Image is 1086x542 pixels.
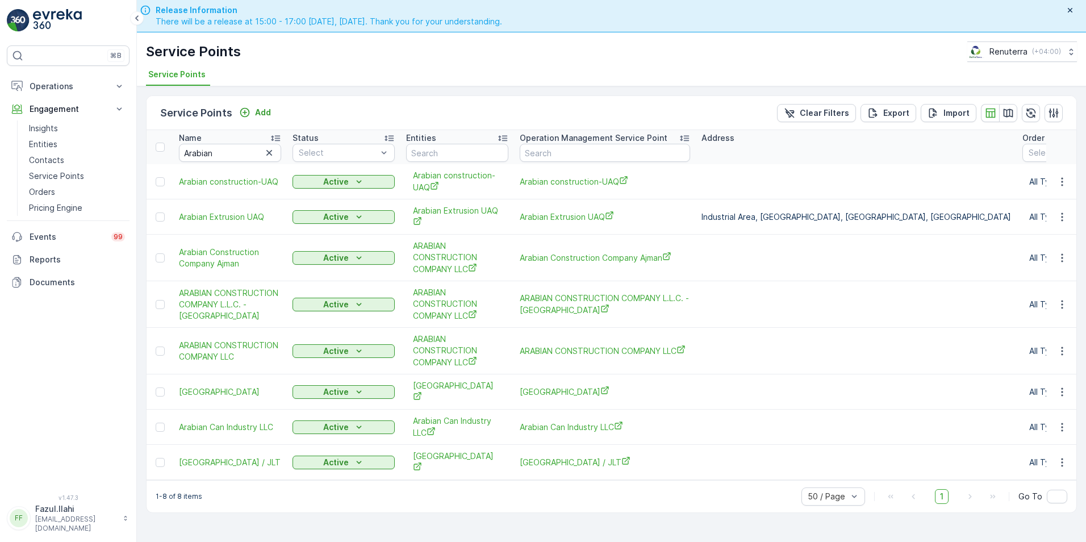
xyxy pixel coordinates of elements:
[156,5,502,16] span: Release Information
[179,457,281,468] span: [GEOGRAPHIC_DATA] / JLT
[323,422,349,433] p: Active
[179,386,281,398] a: Arabian Medical centre
[35,503,117,515] p: Fazul.Ilahi
[413,333,502,368] a: ARABIAN CONSTRUCTION COMPANY LLC
[179,132,202,144] p: Name
[29,139,57,150] p: Entities
[255,107,271,118] p: Add
[146,43,241,61] p: Service Points
[7,75,130,98] button: Operations
[323,299,349,310] p: Active
[413,451,502,474] a: American Arabian Medical Center
[293,298,395,311] button: Active
[323,345,349,357] p: Active
[29,170,84,182] p: Service Points
[701,132,734,144] p: Address
[520,456,690,468] span: [GEOGRAPHIC_DATA] / JLT
[520,176,690,187] a: Arabian construction-UAQ
[24,152,130,168] a: Contacts
[520,132,667,144] p: Operation Management Service Point
[293,175,395,189] button: Active
[10,509,28,527] div: FF
[35,515,117,533] p: [EMAIL_ADDRESS][DOMAIN_NAME]
[24,184,130,200] a: Orders
[883,107,909,119] p: Export
[156,423,165,432] div: Toggle Row Selected
[156,253,165,262] div: Toggle Row Selected
[293,132,319,144] p: Status
[967,41,1077,62] button: Renuterra(+04:00)
[156,300,165,309] div: Toggle Row Selected
[7,226,130,248] a: Events99
[156,347,165,356] div: Toggle Row Selected
[921,104,976,122] button: Import
[293,420,395,434] button: Active
[156,177,165,186] div: Toggle Row Selected
[413,240,502,275] a: ARABIAN CONSTRUCTION COMPANY LLC
[156,212,165,222] div: Toggle Row Selected
[33,9,82,32] img: logo_light-DOdMpM7g.png
[179,386,281,398] span: [GEOGRAPHIC_DATA]
[696,199,1017,235] td: Industrial Area, [GEOGRAPHIC_DATA], [GEOGRAPHIC_DATA], [GEOGRAPHIC_DATA]
[7,494,130,501] span: v 1.47.3
[293,385,395,399] button: Active
[989,46,1027,57] p: Renuterra
[179,176,281,187] span: Arabian construction-UAQ
[293,456,395,469] button: Active
[520,345,690,357] a: ARABIAN CONSTRUCTION COMPANY LLC
[7,503,130,533] button: FFFazul.Ilahi[EMAIL_ADDRESS][DOMAIN_NAME]
[29,155,64,166] p: Contacts
[943,107,970,119] p: Import
[30,277,125,288] p: Documents
[413,205,502,228] a: Arabian Extrusion UAQ
[413,415,502,439] a: Arabian Can Industry LLC
[299,147,377,159] p: Select
[179,287,281,322] a: ARABIAN CONSTRUCTION COMPANY L.L.C. - Baccarat Hotel & Residences
[413,170,502,193] a: Arabian construction-UAQ
[967,45,985,58] img: Screenshot_2024-07-26_at_13.33.01.png
[323,386,349,398] p: Active
[30,231,105,243] p: Events
[520,386,690,398] a: Arabian Medical centre
[935,489,949,504] span: 1
[179,144,281,162] input: Search
[160,105,232,121] p: Service Points
[1022,132,1080,144] p: Order Settings
[29,186,55,198] p: Orders
[179,422,281,433] span: Arabian Can Industry LLC
[235,106,275,119] button: Add
[520,144,690,162] input: Search
[24,120,130,136] a: Insights
[520,293,690,316] a: ARABIAN CONSTRUCTION COMPANY L.L.C. - Baccarat Hotel & Residences
[1018,491,1042,502] span: Go To
[323,176,349,187] p: Active
[29,202,82,214] p: Pricing Engine
[520,421,690,433] span: Arabian Can Industry LLC
[148,69,206,80] span: Service Points
[323,457,349,468] p: Active
[293,344,395,358] button: Active
[179,340,281,362] a: ARABIAN CONSTRUCTION COMPANY LLC
[413,451,502,474] span: [GEOGRAPHIC_DATA]
[406,144,508,162] input: Search
[520,211,690,223] span: Arabian Extrusion UAQ
[413,380,502,403] span: [GEOGRAPHIC_DATA]
[7,98,130,120] button: Engagement
[156,458,165,467] div: Toggle Row Selected
[156,492,202,501] p: 1-8 of 8 items
[30,103,107,115] p: Engagement
[29,123,58,134] p: Insights
[30,254,125,265] p: Reports
[24,168,130,184] a: Service Points
[413,287,502,322] a: ARABIAN CONSTRUCTION COMPANY LLC
[293,251,395,265] button: Active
